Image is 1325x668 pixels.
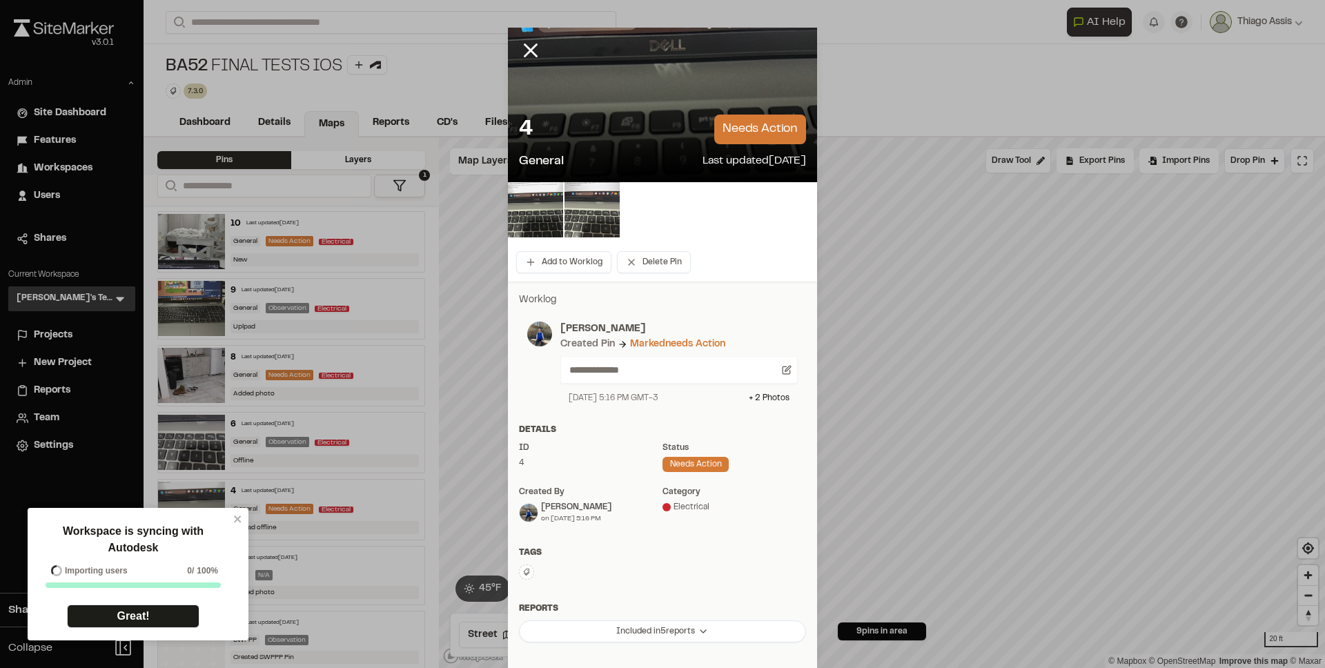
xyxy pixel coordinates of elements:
p: Workspace is syncing with Autodesk [37,523,229,556]
div: needs action [662,457,729,472]
div: Electrical [662,501,806,513]
button: Delete Pin [617,251,691,273]
div: Details [519,424,806,436]
p: [PERSON_NAME] [560,322,798,337]
div: Status [662,442,806,454]
div: Reports [519,602,806,615]
p: General [519,153,564,171]
img: file [565,182,620,237]
span: 100% [197,564,218,577]
div: + 2 Photo s [749,392,789,404]
div: Created by [519,486,662,498]
span: 0 / [187,564,194,577]
img: Troy Brennan [520,504,538,522]
div: category [662,486,806,498]
p: Last updated [DATE] [703,153,806,171]
div: on [DATE] 5:16 PM [541,513,611,524]
p: 4 [519,116,533,144]
button: Included in5reports [519,620,806,642]
img: photo [527,322,552,346]
div: Tags [519,547,806,559]
div: Created Pin [560,337,615,352]
img: file [508,182,563,237]
div: ID [519,442,662,454]
div: Importing users [46,564,128,577]
button: Add to Worklog [516,251,611,273]
div: [DATE] 5:16 PM GMT-3 [569,392,658,404]
div: Marked needs action [630,337,725,352]
div: [PERSON_NAME] [541,501,611,513]
div: 4 [519,457,662,469]
p: needs action [714,115,806,144]
span: Included in 5 reports [616,625,695,638]
button: Edit Tags [519,564,534,580]
p: Worklog [519,293,806,308]
a: Great! [67,605,199,628]
button: close [233,513,243,524]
